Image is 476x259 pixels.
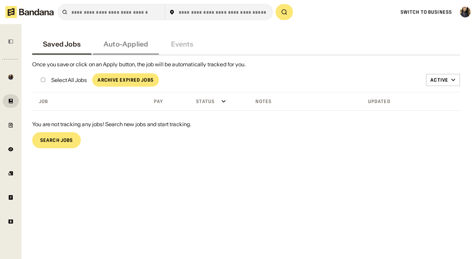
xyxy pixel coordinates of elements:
div: Pay [148,98,163,104]
div: Saved Jobs [43,40,81,48]
div: Once you save or click on an Apply button, the job will be automatically tracked for you. [32,61,460,68]
div: Active [430,77,448,83]
div: Select All Jobs [51,77,87,83]
div: Job [34,98,48,104]
img: Bandana logotype [5,6,54,18]
div: Archive Expired Jobs [98,78,153,82]
img: Profile photo [460,7,471,17]
div: Click toggle to sort descending [191,96,247,106]
div: Updated [365,98,391,104]
a: Switch to Business [401,9,452,15]
img: Profile photo [8,74,13,80]
div: Click toggle to sort descending [365,96,411,106]
div: You are not tracking any jobs! Search new jobs and start tracking. [32,121,460,127]
div: Search Jobs [40,138,73,143]
div: Click toggle to sort descending [148,96,188,106]
div: Notes [250,98,272,104]
div: Click toggle to sort descending [34,96,146,106]
div: Auto-Applied [104,40,148,48]
div: Click toggle to sort descending [250,96,362,106]
div: Status [191,98,215,104]
div: Events [171,40,193,48]
a: Profile photo [3,70,19,84]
